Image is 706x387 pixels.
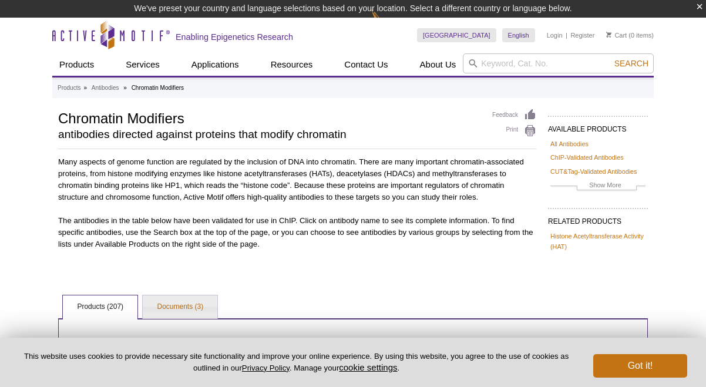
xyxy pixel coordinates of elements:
[58,129,480,140] h2: antibodies directed against proteins that modify chromatin
[92,83,119,93] a: Antibodies
[611,58,652,69] button: Search
[339,362,397,372] button: cookie settings
[550,231,646,252] a: Histone Acetyltransferase Activity (HAT)
[548,208,648,229] h2: RELATED PRODUCTS
[606,31,627,39] a: Cart
[63,295,137,319] a: Products (207)
[550,166,637,177] a: CUT&Tag-Validated Antibodies
[502,28,535,42] a: English
[58,109,480,126] h1: Chromatin Modifiers
[58,83,80,93] a: Products
[337,53,395,76] a: Contact Us
[184,53,246,76] a: Applications
[492,109,536,122] a: Feedback
[242,364,290,372] a: Privacy Policy
[606,28,654,42] li: (0 items)
[143,295,217,319] a: Documents (3)
[550,152,624,163] a: ChIP-Validated Antibodies
[413,53,463,76] a: About Us
[614,59,648,68] span: Search
[548,116,648,137] h2: AVAILABLE PRODUCTS
[264,53,320,76] a: Resources
[83,85,87,91] li: »
[371,9,402,36] img: Change Here
[547,31,563,39] a: Login
[550,180,646,193] a: Show More
[492,124,536,137] a: Print
[123,85,127,91] li: »
[566,28,567,42] li: |
[119,53,167,76] a: Services
[606,32,611,38] img: Your Cart
[417,28,496,42] a: [GEOGRAPHIC_DATA]
[58,156,536,203] p: Many aspects of genome function are regulated by the inclusion of DNA into chromatin. There are m...
[52,53,101,76] a: Products
[132,85,184,91] li: Chromatin Modifiers
[550,139,589,149] a: All Antibodies
[19,351,574,373] p: This website uses cookies to provide necessary site functionality and improve your online experie...
[176,32,293,42] h2: Enabling Epigenetics Research
[463,53,654,73] input: Keyword, Cat. No.
[58,215,536,250] p: The antibodies in the table below have been validated for use in ChIP. Click on antibody name to ...
[593,354,687,378] button: Got it!
[570,31,594,39] a: Register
